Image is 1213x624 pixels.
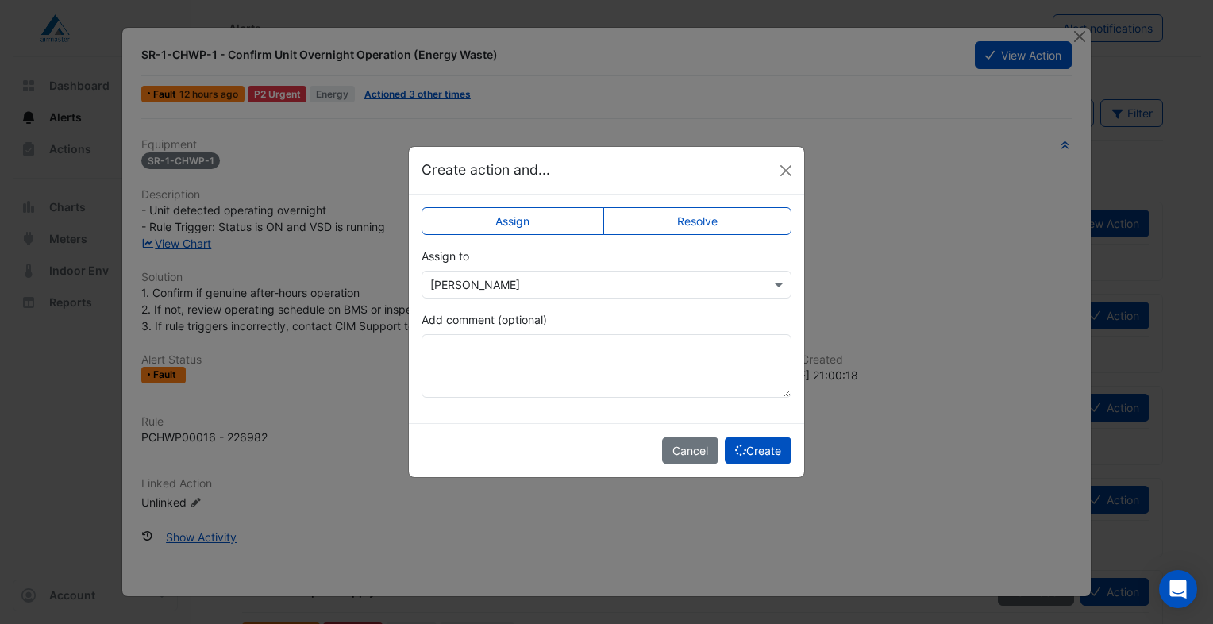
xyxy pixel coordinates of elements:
[662,437,718,464] button: Cancel
[422,248,469,264] label: Assign to
[422,207,604,235] label: Assign
[1159,570,1197,608] div: Open Intercom Messenger
[422,311,547,328] label: Add comment (optional)
[422,160,550,180] h5: Create action and...
[774,159,798,183] button: Close
[603,207,792,235] label: Resolve
[725,437,791,464] button: Create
